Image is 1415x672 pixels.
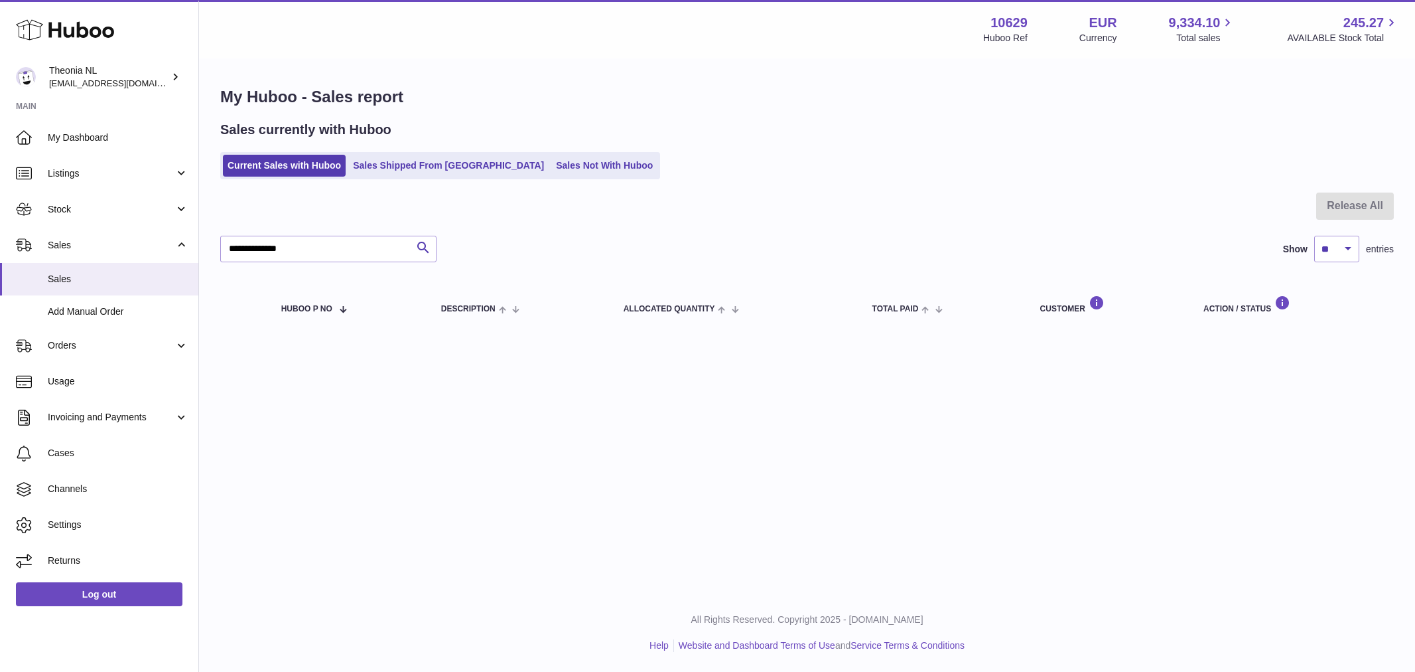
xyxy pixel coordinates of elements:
[48,375,188,388] span: Usage
[990,14,1028,32] strong: 10629
[48,339,174,352] span: Orders
[1203,295,1381,313] div: Action / Status
[551,155,657,177] a: Sales Not With Huboo
[48,203,174,216] span: Stock
[48,411,174,424] span: Invoicing and Payments
[48,483,188,495] span: Channels
[16,582,182,606] a: Log out
[1176,32,1235,44] span: Total sales
[674,639,965,652] li: and
[1287,32,1399,44] span: AVAILABLE Stock Total
[220,86,1394,108] h1: My Huboo - Sales report
[223,155,346,177] a: Current Sales with Huboo
[210,614,1404,626] p: All Rights Reserved. Copyright 2025 - [DOMAIN_NAME]
[1283,243,1308,256] label: Show
[48,239,174,252] span: Sales
[49,78,195,88] span: [EMAIL_ADDRESS][DOMAIN_NAME]
[48,305,188,318] span: Add Manual Order
[441,305,496,313] span: Description
[281,305,332,313] span: Huboo P no
[48,131,188,144] span: My Dashboard
[348,155,549,177] a: Sales Shipped From [GEOGRAPHIC_DATA]
[16,67,36,87] img: info@wholesomegoods.eu
[850,640,965,651] a: Service Terms & Conditions
[1079,32,1117,44] div: Currency
[649,640,669,651] a: Help
[624,305,715,313] span: ALLOCATED Quantity
[48,519,188,531] span: Settings
[983,32,1028,44] div: Huboo Ref
[48,167,174,180] span: Listings
[1169,14,1236,44] a: 9,334.10 Total sales
[1169,14,1221,32] span: 9,334.10
[220,121,391,139] h2: Sales currently with Huboo
[1089,14,1116,32] strong: EUR
[48,554,188,567] span: Returns
[679,640,835,651] a: Website and Dashboard Terms of Use
[1287,14,1399,44] a: 245.27 AVAILABLE Stock Total
[48,273,188,286] span: Sales
[48,447,188,460] span: Cases
[1040,295,1177,313] div: Customer
[1366,243,1394,256] span: entries
[1343,14,1384,32] span: 245.27
[49,64,168,90] div: Theonia NL
[872,305,919,313] span: Total paid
